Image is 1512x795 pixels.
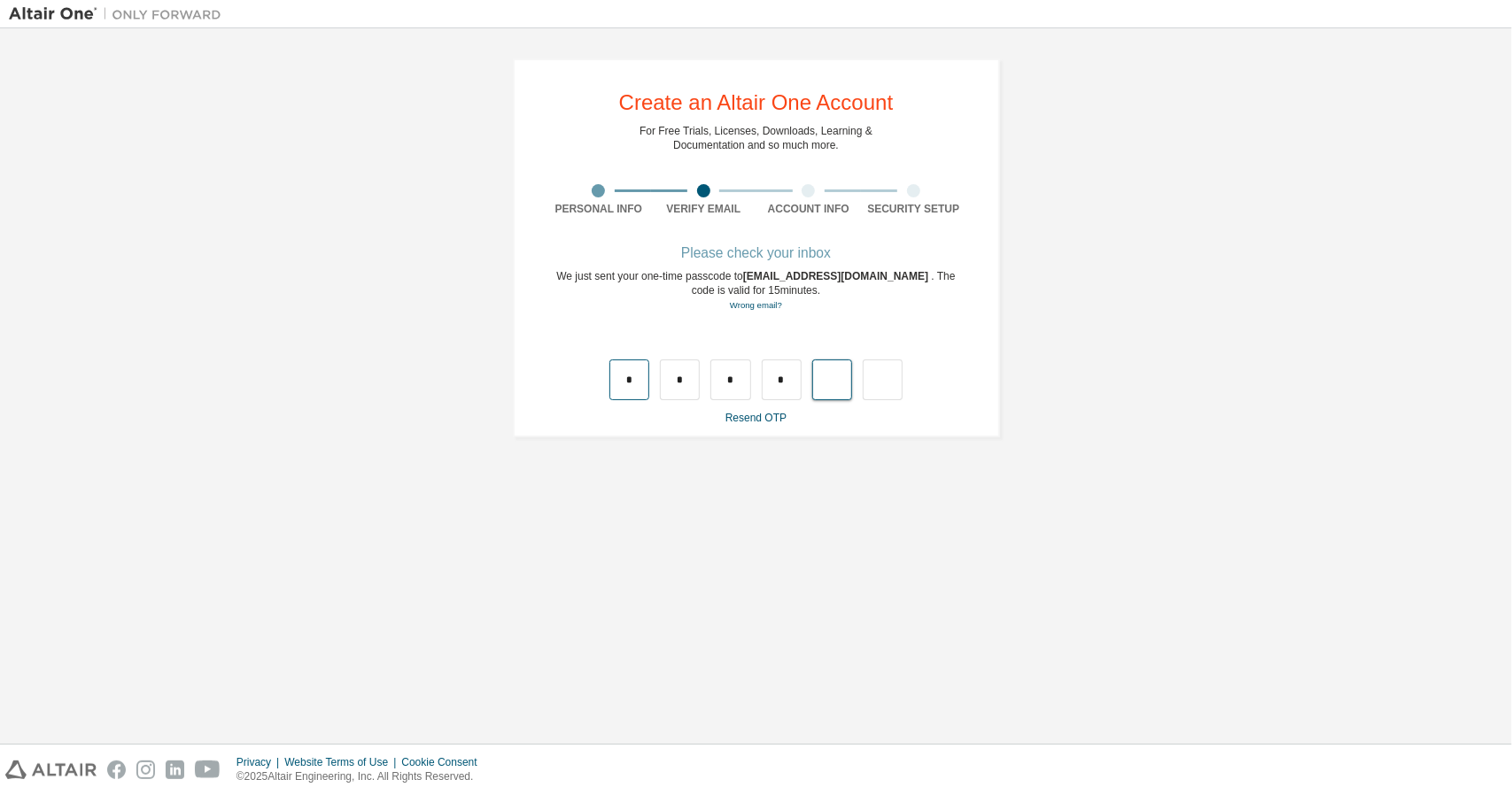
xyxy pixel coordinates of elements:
[547,248,966,259] div: Please check your inbox
[730,300,782,310] a: Go back to the registration form
[640,124,872,152] div: For Free Trials, Licenses, Downloads, Learning & Documentation and so much more.
[166,760,184,779] img: linkedin.svg
[619,92,894,113] div: Create an Altair One Account
[725,412,787,424] a: Resend OTP
[5,760,97,779] img: altair_logo.svg
[861,202,966,216] div: Security Setup
[651,202,756,216] div: Verify Email
[107,760,126,779] img: facebook.svg
[743,270,932,282] span: [EMAIL_ADDRESS][DOMAIN_NAME]
[9,5,230,23] img: Altair One
[236,755,284,769] div: Privacy
[547,269,966,313] div: We just sent your one-time passcode to . The code is valid for 15 minutes.
[401,755,487,769] div: Cookie Consent
[136,760,155,779] img: instagram.svg
[236,769,488,784] p: © 2025 Altair Engineering, Inc. All Rights Reserved.
[195,760,221,779] img: youtube.svg
[756,202,862,216] div: Account Info
[547,202,652,216] div: Personal Info
[284,755,401,769] div: Website Terms of Use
